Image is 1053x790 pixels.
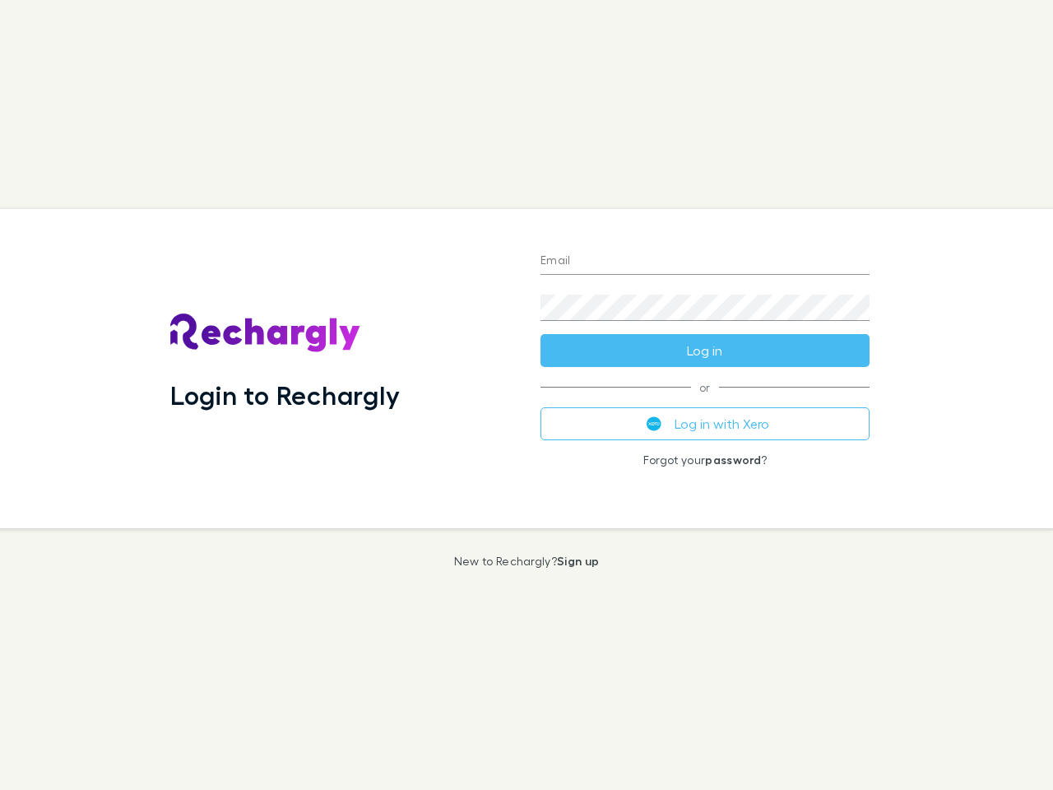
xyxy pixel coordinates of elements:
a: password [705,453,761,467]
h1: Login to Rechargly [170,379,400,411]
a: Sign up [557,554,599,568]
img: Xero's logo [647,416,661,431]
p: Forgot your ? [540,453,870,467]
img: Rechargly's Logo [170,314,361,353]
button: Log in [540,334,870,367]
p: New to Rechargly? [454,555,600,568]
button: Log in with Xero [540,407,870,440]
